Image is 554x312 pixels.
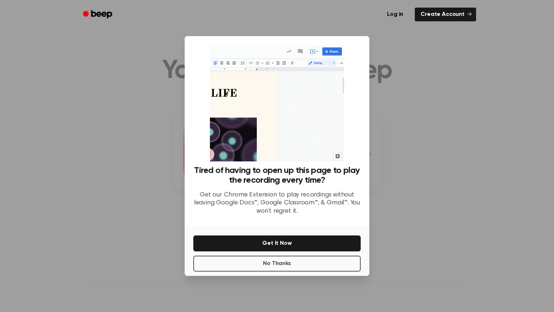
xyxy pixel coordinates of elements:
[193,235,361,251] button: Get It Now
[415,8,476,21] a: Create Account
[193,166,361,185] h3: Tired of having to open up this page to play the recording every time?
[380,6,410,23] a: Log in
[78,8,119,22] a: Beep
[210,45,344,161] img: Beep extension in action
[193,191,361,216] p: Get our Chrome Extension to play recordings without leaving Google Docs™, Google Classroom™, & Gm...
[193,256,361,272] button: No Thanks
